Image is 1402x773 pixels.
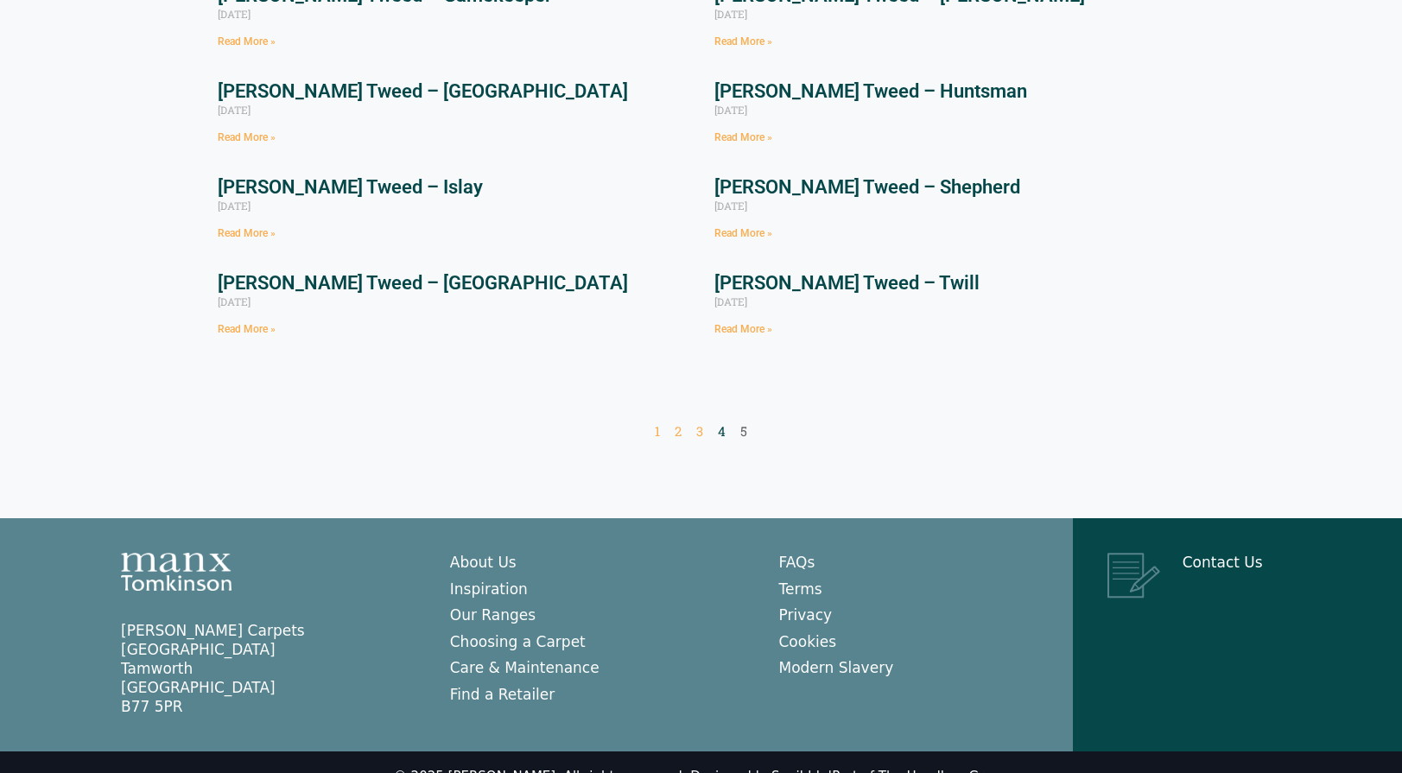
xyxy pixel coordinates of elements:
[714,272,980,294] a: [PERSON_NAME] Tweed – Twill
[218,199,251,212] span: [DATE]
[714,103,747,117] span: [DATE]
[779,580,822,598] a: Terms
[218,103,251,117] span: [DATE]
[714,199,747,212] span: [DATE]
[779,554,815,571] a: FAQs
[121,553,232,591] img: Manx Tomkinson Logo
[450,659,599,676] a: Care & Maintenance
[696,422,703,440] a: 3
[450,554,517,571] a: About Us
[714,323,772,335] a: Read more about Tomkinson Tweed – Twill
[450,686,555,703] a: Find a Retailer
[218,295,251,308] span: [DATE]
[675,422,682,440] a: 2
[714,35,772,48] a: Read more about Tomkinson Tweed – Harris
[779,633,837,650] a: Cookies
[218,35,276,48] a: Read more about Tomkinson Tweed – Gamekeeper
[218,176,483,198] a: [PERSON_NAME] Tweed – Islay
[714,80,1027,102] a: [PERSON_NAME] Tweed – Huntsman
[714,131,772,143] a: Read more about Tomkinson Tweed – Huntsman
[218,80,628,102] a: [PERSON_NAME] Tweed – [GEOGRAPHIC_DATA]
[779,606,833,624] a: Privacy
[450,633,586,650] a: Choosing a Carpet
[1183,554,1263,571] a: Contact Us
[121,621,416,716] p: [PERSON_NAME] Carpets [GEOGRAPHIC_DATA] Tamworth [GEOGRAPHIC_DATA] B77 5PR
[714,176,1020,198] a: [PERSON_NAME] Tweed – Shepherd
[714,227,772,239] a: Read more about Tomkinson Tweed – Shepherd
[740,422,747,440] span: 5
[218,7,251,21] span: [DATE]
[218,272,628,294] a: [PERSON_NAME] Tweed – [GEOGRAPHIC_DATA]
[714,295,747,308] span: [DATE]
[655,422,660,440] a: 1
[218,423,1185,440] nav: Pagination
[218,323,276,335] a: Read more about Tomkinson Tweed – Shetland
[450,606,536,624] a: Our Ranges
[714,7,747,21] span: [DATE]
[218,227,276,239] a: Read more about Tomkinson Tweed – Islay
[450,580,528,598] a: Inspiration
[718,422,726,440] a: 4
[218,131,276,143] a: Read more about Tomkinson Tweed – Highland
[779,659,894,676] a: Modern Slavery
